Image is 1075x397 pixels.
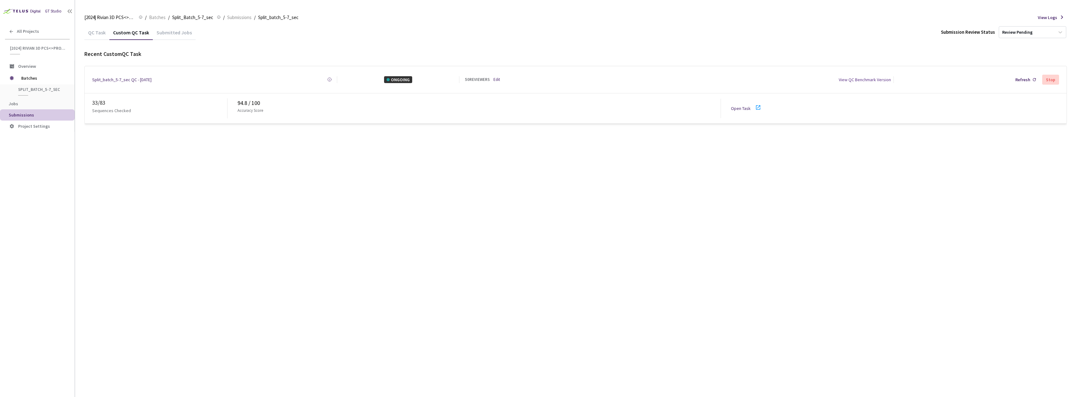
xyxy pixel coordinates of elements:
div: View QC Benchmark Version [839,76,891,83]
a: Split_batch_5-7_sec QC - [DATE] [92,76,152,83]
div: Custom QC Task [109,29,153,40]
a: Batches [148,14,167,21]
p: Accuracy Score [237,107,263,114]
span: [2024] Rivian 3D PCS<>Production [10,46,66,51]
li: / [254,14,256,21]
span: Overview [18,63,36,69]
div: Submission Review Status [941,28,995,36]
div: Stop [1046,77,1055,82]
span: Jobs [9,101,18,107]
div: 33 / 83 [92,98,227,107]
span: All Projects [17,29,39,34]
div: Submitted Jobs [153,29,196,40]
li: / [168,14,170,21]
li: / [223,14,225,21]
span: View Logs [1038,14,1057,21]
span: Batches [149,14,166,21]
span: [2024] Rivian 3D PCS<>Production [84,14,135,21]
span: Project Settings [18,123,50,129]
div: Review Pending [1002,29,1032,35]
div: Refresh [1015,76,1030,83]
p: Sequences Checked [92,107,131,114]
li: / [145,14,147,21]
div: 50 REVIEWERS [465,77,490,83]
span: Split_batch_5-7_sec [258,14,298,21]
div: QC Task [84,29,109,40]
div: GT Studio [45,8,62,14]
span: Split_Batch_5-7_sec [172,14,213,21]
a: Submissions [226,14,253,21]
div: Recent Custom QC Task [84,50,1067,58]
span: Submissions [9,112,34,118]
div: 94.8 / 100 [237,99,721,107]
span: Submissions [227,14,252,21]
a: Open Task [731,106,751,111]
a: Edit [493,77,500,83]
span: Split_Batch_5-7_sec [18,87,64,92]
div: ONGOING [384,76,412,83]
span: Batches [21,72,64,84]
